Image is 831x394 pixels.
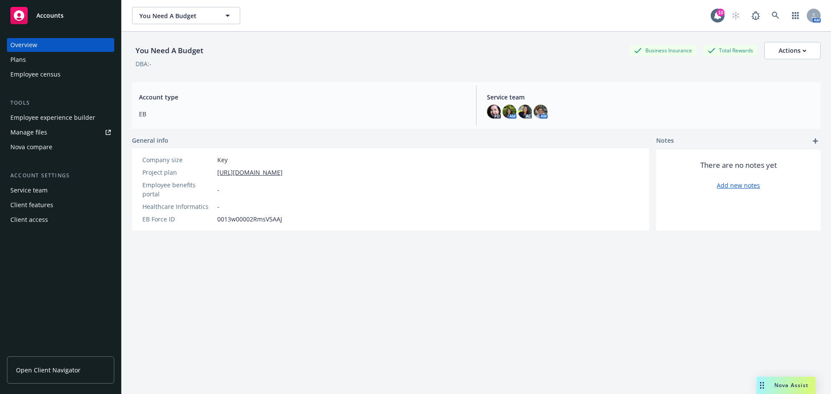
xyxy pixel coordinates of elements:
[132,45,207,56] div: You Need A Budget
[142,215,214,224] div: EB Force ID
[135,59,151,68] div: DBA: -
[217,168,283,177] a: [URL][DOMAIN_NAME]
[10,183,48,197] div: Service team
[7,198,114,212] a: Client features
[10,53,26,67] div: Plans
[217,202,219,211] span: -
[502,105,516,119] img: photo
[764,42,821,59] button: Actions
[7,171,114,180] div: Account settings
[142,202,214,211] div: Healthcare Informatics
[7,99,114,107] div: Tools
[7,213,114,227] a: Client access
[142,180,214,199] div: Employee benefits portal
[10,111,95,125] div: Employee experience builder
[7,67,114,81] a: Employee census
[656,136,674,146] span: Notes
[757,377,767,394] div: Drag to move
[717,181,760,190] a: Add new notes
[700,160,777,170] span: There are no notes yet
[534,105,548,119] img: photo
[518,105,532,119] img: photo
[36,12,64,19] span: Accounts
[139,93,466,102] span: Account type
[217,185,219,194] span: -
[717,9,725,16] div: 10
[10,198,53,212] div: Client features
[10,125,47,139] div: Manage files
[10,213,48,227] div: Client access
[787,7,804,24] a: Switch app
[7,111,114,125] a: Employee experience builder
[7,125,114,139] a: Manage files
[774,381,808,389] span: Nova Assist
[747,7,764,24] a: Report a Bug
[7,140,114,154] a: Nova compare
[487,93,814,102] span: Service team
[10,67,61,81] div: Employee census
[10,140,52,154] div: Nova compare
[7,38,114,52] a: Overview
[139,11,214,20] span: You Need A Budget
[703,45,757,56] div: Total Rewards
[139,109,466,119] span: EB
[727,7,744,24] a: Start snowing
[217,155,228,164] span: Key
[16,365,81,375] span: Open Client Navigator
[630,45,696,56] div: Business Insurance
[810,136,821,146] a: add
[142,155,214,164] div: Company size
[779,42,806,59] div: Actions
[10,38,37,52] div: Overview
[487,105,501,119] img: photo
[132,7,240,24] button: You Need A Budget
[757,377,815,394] button: Nova Assist
[7,183,114,197] a: Service team
[767,7,784,24] a: Search
[132,136,168,145] span: General info
[142,168,214,177] div: Project plan
[7,3,114,28] a: Accounts
[7,53,114,67] a: Plans
[217,215,282,224] span: 0013w00002RmsV5AAJ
